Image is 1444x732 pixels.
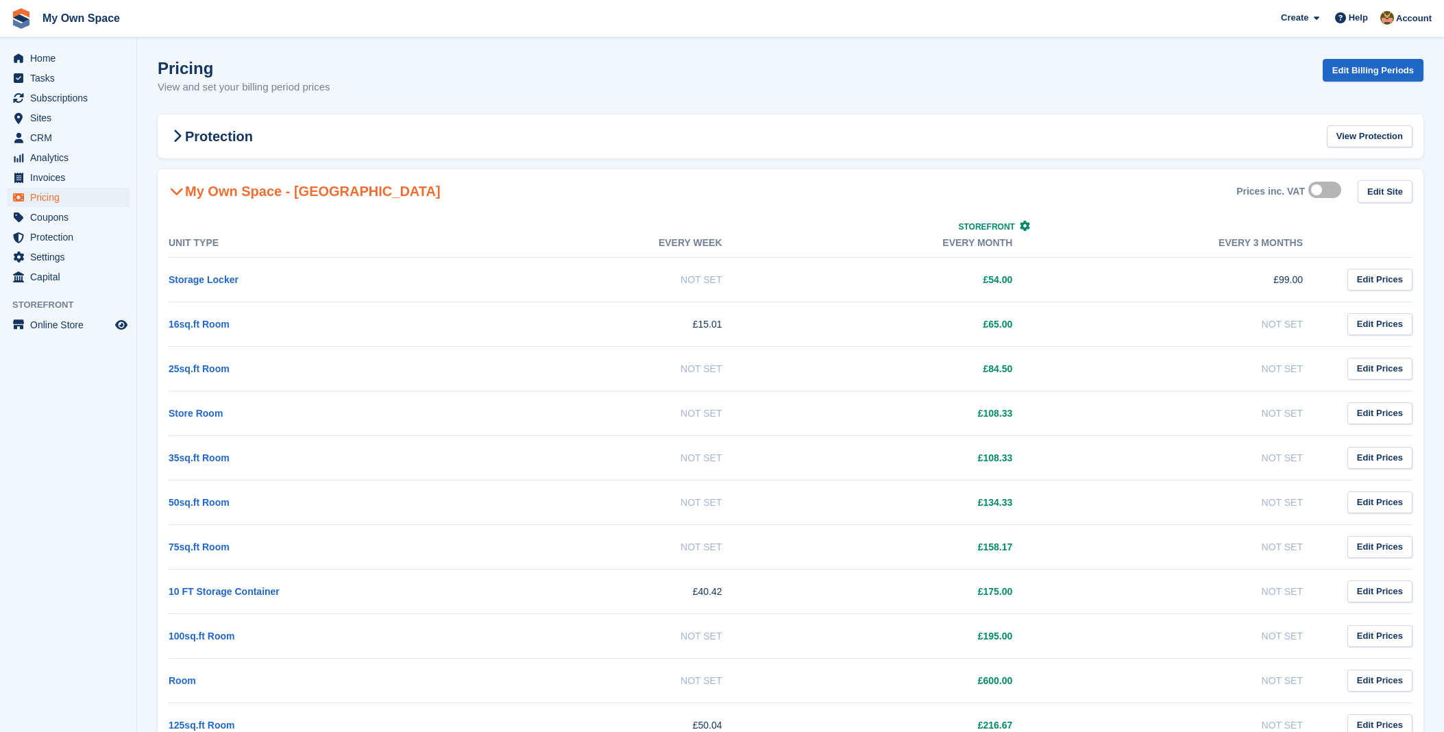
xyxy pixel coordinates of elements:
a: My Own Space [37,7,125,29]
a: Edit Prices [1347,670,1412,692]
td: £99.00 [1040,257,1330,302]
a: Storage Locker [169,274,238,285]
a: Edit Prices [1347,625,1412,648]
td: Not Set [459,257,750,302]
td: Not Set [459,524,750,569]
a: menu [7,208,130,227]
td: £108.33 [750,435,1040,480]
a: 125sq.ft Room [169,720,234,731]
img: Keely Collin [1380,11,1394,25]
td: £158.17 [750,524,1040,569]
span: Analytics [30,148,112,167]
span: Account [1396,12,1432,25]
span: Subscriptions [30,88,112,108]
td: Not Set [459,346,750,391]
a: menu [7,247,130,267]
a: menu [7,88,130,108]
a: 75sq.ft Room [169,541,230,552]
span: Protection [30,228,112,247]
a: 25sq.ft Room [169,363,230,374]
td: £40.42 [459,569,750,613]
a: menu [7,148,130,167]
a: 50sq.ft Room [169,497,230,508]
td: £108.33 [750,391,1040,435]
span: Invoices [30,168,112,187]
th: Every month [750,229,1040,258]
a: Edit Prices [1347,491,1412,514]
td: Not Set [1040,435,1330,480]
td: Not Set [1040,658,1330,703]
a: Edit Prices [1347,536,1412,559]
a: Preview store [113,317,130,333]
td: £600.00 [750,658,1040,703]
td: £195.00 [750,613,1040,658]
a: menu [7,188,130,207]
a: menu [7,267,130,286]
h2: Protection [169,128,253,145]
span: Online Store [30,315,112,334]
div: Prices inc. VAT [1236,186,1305,197]
td: Not Set [459,391,750,435]
span: Home [30,49,112,68]
p: View and set your billing period prices [158,80,330,95]
span: Capital [30,267,112,286]
a: Room [169,675,196,686]
a: menu [7,168,130,187]
h1: Pricing [158,59,330,77]
th: Every 3 months [1040,229,1330,258]
th: Unit Type [169,229,459,258]
span: Storefront [12,298,136,312]
td: £54.00 [750,257,1040,302]
a: Storefront [958,222,1030,232]
a: Edit Prices [1347,581,1412,603]
td: Not Set [1040,569,1330,613]
a: 100sq.ft Room [169,631,234,642]
span: Pricing [30,188,112,207]
a: menu [7,315,130,334]
a: Edit Prices [1347,313,1412,336]
td: Not Set [459,658,750,703]
td: Not Set [459,480,750,524]
td: Not Set [1040,302,1330,346]
a: menu [7,69,130,88]
td: Not Set [1040,480,1330,524]
td: £84.50 [750,346,1040,391]
td: Not Set [459,613,750,658]
a: 35sq.ft Room [169,452,230,463]
td: Not Set [1040,346,1330,391]
a: 16sq.ft Room [169,319,230,330]
a: Edit Prices [1347,269,1412,291]
a: menu [7,228,130,247]
a: Edit Prices [1347,358,1412,380]
span: Create [1281,11,1308,25]
h2: My Own Space - [GEOGRAPHIC_DATA] [169,183,441,199]
span: Help [1349,11,1368,25]
td: £15.01 [459,302,750,346]
a: Edit Prices [1347,447,1412,469]
span: Tasks [30,69,112,88]
a: menu [7,49,130,68]
td: £65.00 [750,302,1040,346]
td: Not Set [1040,391,1330,435]
td: £175.00 [750,569,1040,613]
a: menu [7,108,130,127]
span: Settings [30,247,112,267]
a: 10 FT Storage Container [169,586,280,597]
span: Coupons [30,208,112,227]
a: Edit Prices [1347,402,1412,425]
a: Store Room [169,408,223,419]
span: Sites [30,108,112,127]
th: Every week [459,229,750,258]
span: CRM [30,128,112,147]
td: Not Set [1040,613,1330,658]
td: Not Set [1040,524,1330,569]
a: View Protection [1327,125,1412,148]
a: menu [7,128,130,147]
td: £134.33 [750,480,1040,524]
img: stora-icon-8386f47178a22dfd0bd8f6a31ec36ba5ce8667c1dd55bd0f319d3a0aa187defe.svg [11,8,32,29]
span: Storefront [958,222,1014,232]
a: Edit Billing Periods [1323,59,1423,82]
td: Not Set [459,435,750,480]
a: Edit Site [1358,180,1412,203]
